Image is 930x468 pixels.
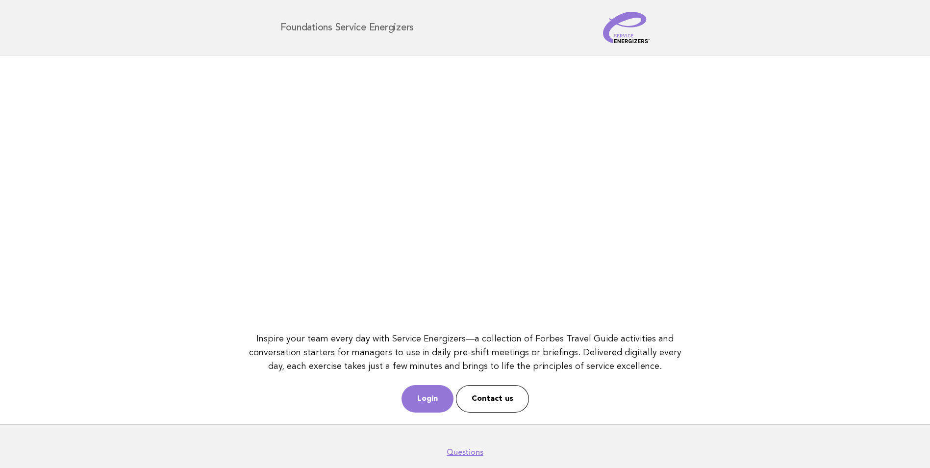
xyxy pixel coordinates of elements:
iframe: YouTube video player [244,67,686,316]
h1: Foundations Service Energizers [280,23,414,32]
p: Inspire your team every day with Service Energizers—a collection of Forbes Travel Guide activitie... [244,332,686,373]
a: Questions [447,447,483,457]
img: Service Energizers [603,12,650,43]
a: Contact us [456,385,529,413]
a: Login [402,385,453,413]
